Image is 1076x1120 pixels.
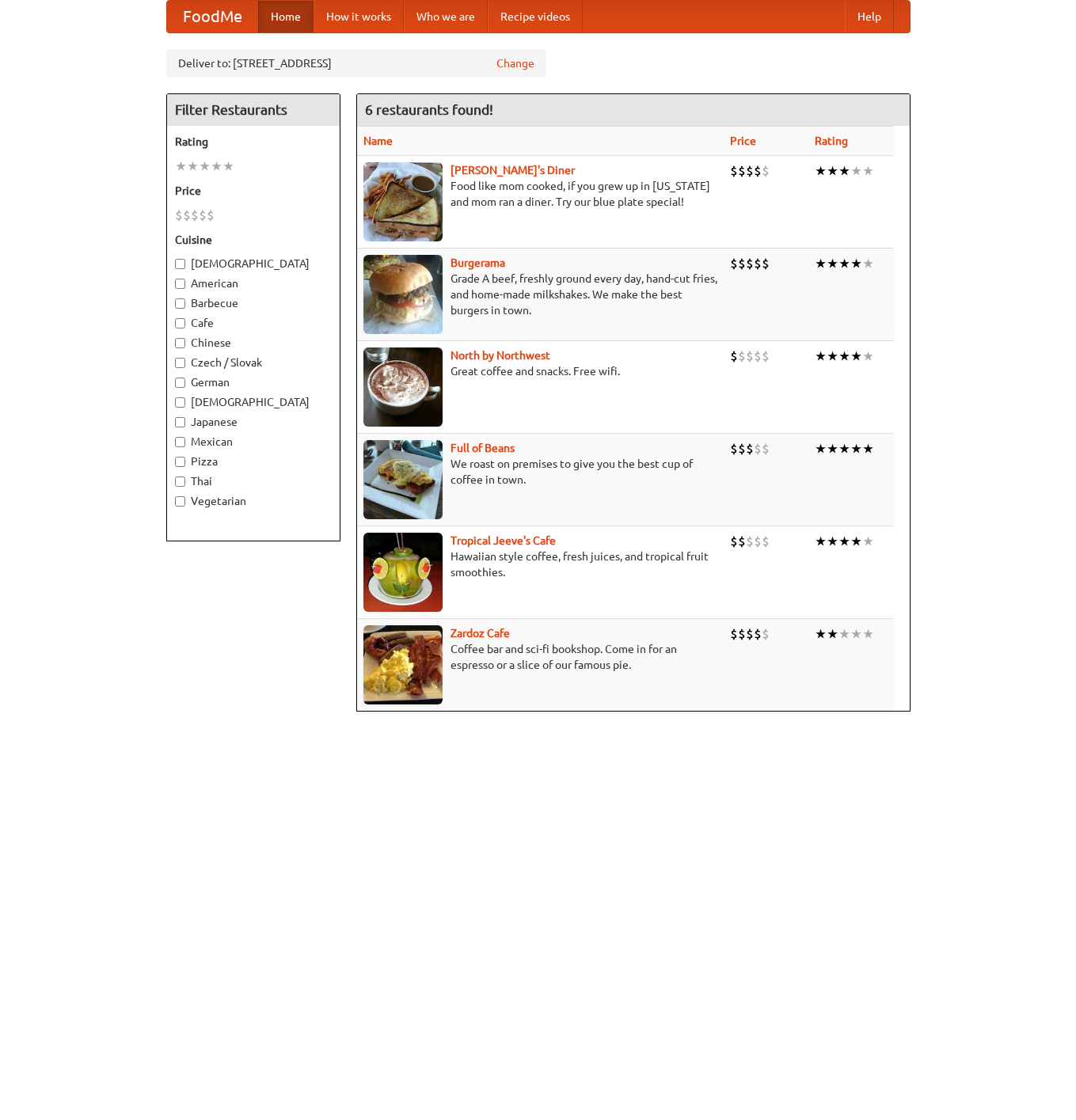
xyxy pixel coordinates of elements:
[738,162,746,180] li: $
[746,533,754,550] li: $
[838,347,850,365] li: ★
[746,625,754,643] li: $
[175,496,185,507] input: Vegetarian
[746,440,754,457] li: $
[183,207,191,224] li: $
[175,315,332,331] label: Cafe
[730,162,738,180] li: $
[222,158,234,175] li: ★
[175,417,185,427] input: Japanese
[862,625,874,643] li: ★
[862,255,874,272] li: ★
[175,457,185,467] input: Pizza
[850,347,862,365] li: ★
[815,135,848,147] a: Rating
[815,255,827,272] li: ★
[451,256,505,269] a: Burgerama
[199,158,211,175] li: ★
[827,625,838,643] li: ★
[175,298,185,309] input: Barbecue
[175,232,332,248] h5: Cuisine
[827,255,838,272] li: ★
[363,456,717,488] p: We roast on premises to give you the best cup of coffee in town.
[738,625,746,643] li: $
[175,275,332,291] label: American
[862,533,874,550] li: ★
[363,162,443,241] img: sallys.jpg
[738,440,746,457] li: $
[363,549,717,580] p: Hawaiian style coffee, fresh juices, and tropical fruit smoothies.
[762,533,770,550] li: $
[175,394,332,410] label: [DEMOGRAPHIC_DATA]
[850,533,862,550] li: ★
[815,347,827,365] li: ★
[451,442,515,454] b: Full of Beans
[451,164,575,177] a: [PERSON_NAME]'s Diner
[187,158,199,175] li: ★
[762,255,770,272] li: $
[850,625,862,643] li: ★
[451,349,550,362] a: North by Northwest
[175,256,332,271] label: [DEMOGRAPHIC_DATA]
[363,135,393,147] a: Name
[166,49,546,78] div: Deliver to: [STREET_ADDRESS]
[488,1,583,32] a: Recipe videos
[762,347,770,365] li: $
[363,625,443,704] img: zardoz.jpg
[175,397,185,408] input: [DEMOGRAPHIC_DATA]
[175,318,185,328] input: Cafe
[862,347,874,365] li: ★
[850,255,862,272] li: ★
[363,347,443,427] img: north.jpg
[363,533,443,612] img: jeeves.jpg
[175,454,332,469] label: Pizza
[175,279,185,289] input: American
[175,414,332,430] label: Japanese
[838,625,850,643] li: ★
[827,440,838,457] li: ★
[762,625,770,643] li: $
[363,271,717,318] p: Grade A beef, freshly ground every day, hand-cut fries, and home-made milkshakes. We make the bes...
[850,162,862,180] li: ★
[762,162,770,180] li: $
[258,1,314,32] a: Home
[815,162,827,180] li: ★
[862,440,874,457] li: ★
[730,347,738,365] li: $
[191,207,199,224] li: $
[175,338,185,348] input: Chinese
[175,434,332,450] label: Mexican
[451,627,510,640] b: Zardoz Cafe
[175,183,332,199] h5: Price
[862,162,874,180] li: ★
[838,255,850,272] li: ★
[730,255,738,272] li: $
[754,440,762,457] li: $
[838,440,850,457] li: ★
[738,255,746,272] li: $
[827,347,838,365] li: ★
[404,1,488,32] a: Who we are
[363,641,717,673] p: Coffee bar and sci-fi bookshop. Come in for an espresso or a slice of our famous pie.
[738,533,746,550] li: $
[175,374,332,390] label: German
[175,335,332,351] label: Chinese
[167,1,258,32] a: FoodMe
[363,363,717,379] p: Great coffee and snacks. Free wifi.
[754,347,762,365] li: $
[754,533,762,550] li: $
[754,162,762,180] li: $
[730,135,756,147] a: Price
[827,533,838,550] li: ★
[167,94,340,126] h4: Filter Restaurants
[746,162,754,180] li: $
[199,207,207,224] li: $
[827,162,838,180] li: ★
[754,625,762,643] li: $
[314,1,404,32] a: How it works
[746,255,754,272] li: $
[175,493,332,509] label: Vegetarian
